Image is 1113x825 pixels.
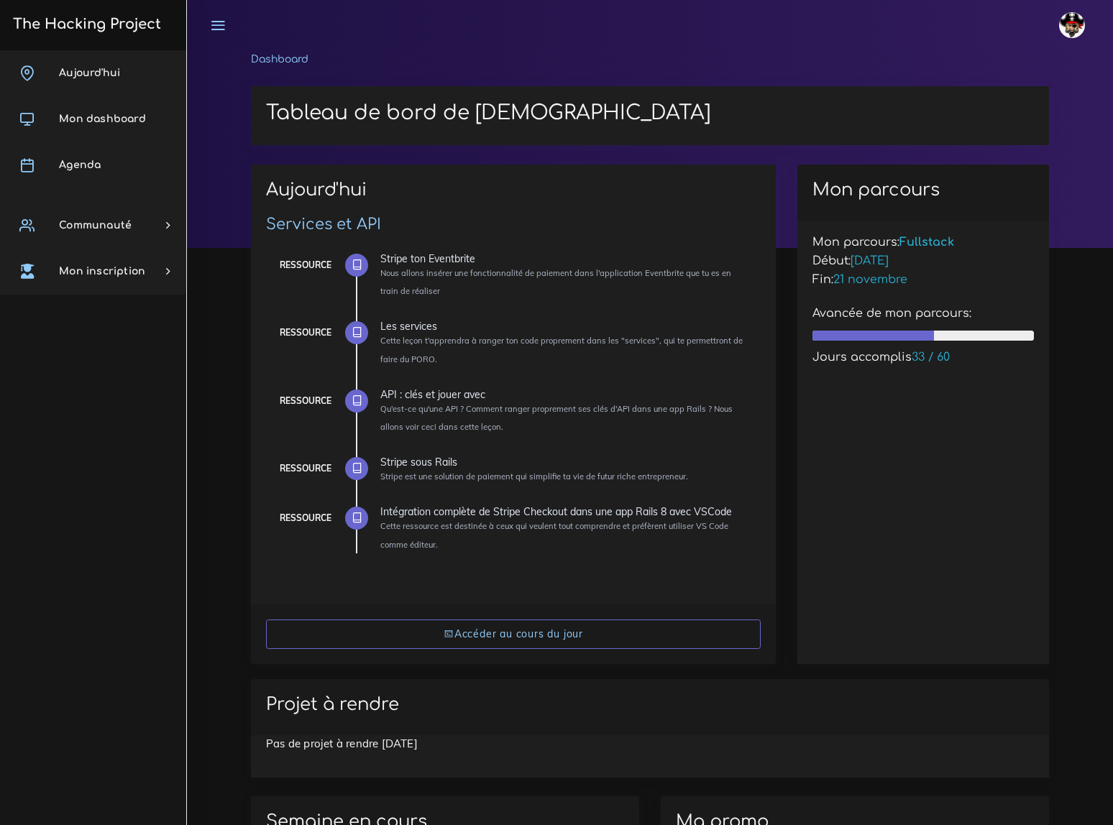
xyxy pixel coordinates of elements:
small: Cette leçon t'apprendra à ranger ton code proprement dans les "services", qui te permettront de f... [380,336,743,364]
a: Services et API [266,216,381,233]
span: Fullstack [899,236,954,249]
h2: Projet à rendre [266,694,1034,715]
small: Qu'est-ce qu'une API ? Comment ranger proprement ses clés d'API dans une app Rails ? Nous allons ... [380,404,733,432]
h2: Aujourd'hui [266,180,761,211]
h5: Mon parcours: [812,236,1034,249]
small: Stripe est une solution de paiement qui simplifie ta vie de futur riche entrepreneur. [380,471,688,481]
span: Agenda [59,160,101,170]
h2: Mon parcours [812,180,1034,201]
h1: Tableau de bord de [DEMOGRAPHIC_DATA] [266,101,1034,126]
h5: Jours accomplis [812,351,1034,364]
span: 33 / 60 [912,351,950,364]
div: Intégration complète de Stripe Checkout dans une app Rails 8 avec VSCode [380,507,750,517]
img: avatar [1059,12,1085,38]
h5: Début: [812,254,1034,268]
p: Pas de projet à rendre [DATE] [266,735,1034,752]
h5: Fin: [812,273,1034,287]
div: API : clés et jouer avec [380,390,750,400]
h3: The Hacking Project [9,17,161,32]
a: Dashboard [251,54,308,65]
div: Ressource [280,393,331,409]
div: Ressource [280,257,331,273]
span: Communauté [59,220,132,231]
div: Stripe ton Eventbrite [380,254,750,264]
small: Cette ressource est destinée à ceux qui veulent tout comprendre et préfèrent utiliser VS Code com... [380,521,728,549]
div: Ressource [280,461,331,476]
span: Mon dashboard [59,114,146,124]
h5: Avancée de mon parcours: [812,307,1034,321]
span: 21 novembre [833,273,907,286]
div: Ressource [280,510,331,526]
span: [DATE] [851,254,889,267]
small: Nous allons insérer une fonctionnalité de paiement dans l'application Eventbrite que tu es en tra... [380,268,731,296]
div: Stripe sous Rails [380,457,750,467]
div: Ressource [280,325,331,341]
span: Mon inscription [59,266,145,277]
span: Aujourd'hui [59,68,120,78]
a: Accéder au cours du jour [266,619,761,649]
div: Les services [380,321,750,331]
